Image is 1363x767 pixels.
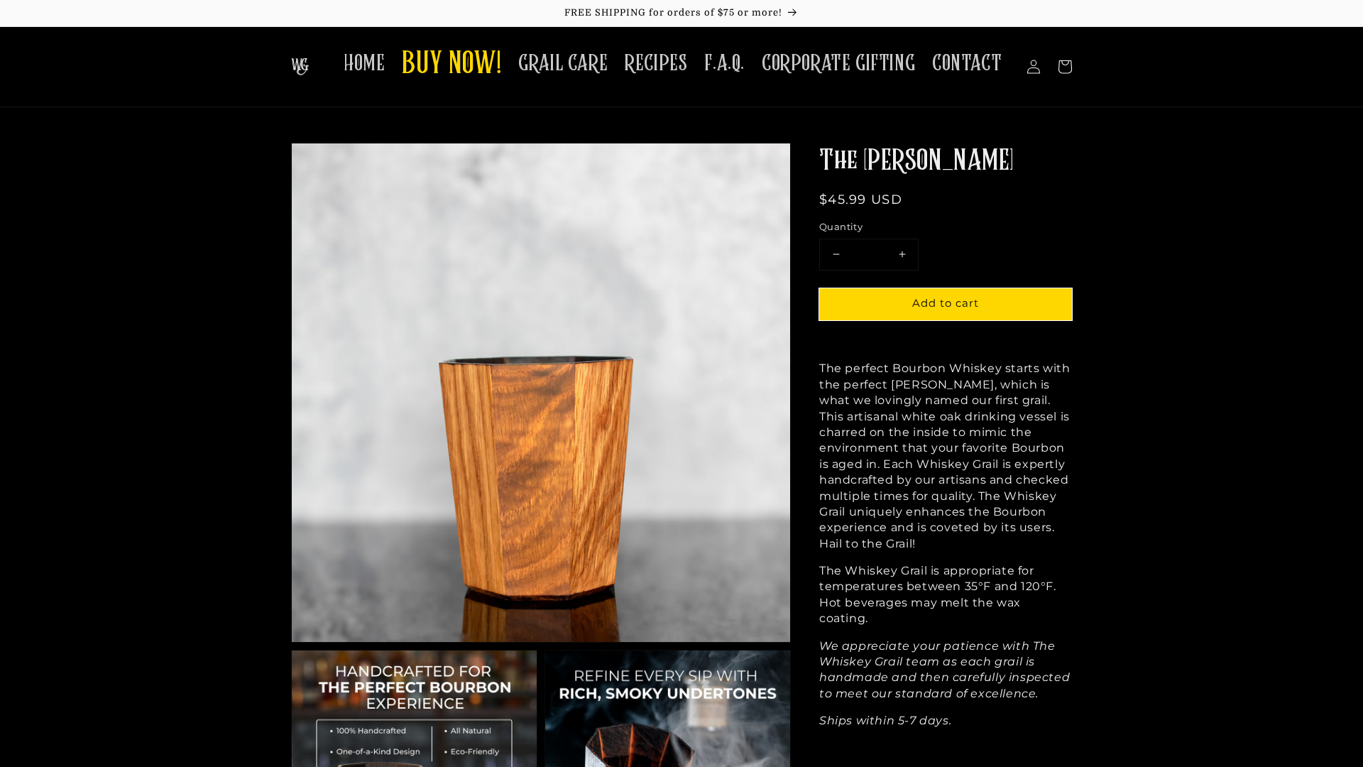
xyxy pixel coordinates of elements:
[510,41,616,86] a: GRAIL CARE
[402,45,501,85] span: BUY NOW!
[762,50,915,77] span: CORPORATE GIFTING
[912,297,979,310] span: Add to cart
[616,41,696,86] a: RECIPES
[819,288,1072,320] button: Add to cart
[932,50,1002,77] span: CONTACT
[819,639,1070,700] em: We appreciate your patience with The Whiskey Grail team as each grail is handmade and then carefu...
[696,41,753,86] a: F.A.Q.
[291,58,309,75] img: The Whiskey Grail
[704,50,745,77] span: F.A.Q.
[625,50,687,77] span: RECIPES
[819,143,1072,180] h1: The [PERSON_NAME]
[344,50,385,77] span: HOME
[14,7,1349,19] p: FREE SHIPPING for orders of $75 or more!
[819,361,1072,552] p: The perfect Bourbon Whiskey starts with the perfect [PERSON_NAME], which is what we lovingly name...
[819,714,951,727] em: Ships within 5-7 days.
[819,192,902,207] span: $45.99 USD
[393,37,510,93] a: BUY NOW!
[819,220,1072,234] label: Quantity
[335,41,393,86] a: HOME
[819,564,1056,625] span: The Whiskey Grail is appropriate for temperatures between 35°F and 120°F. Hot beverages may melt ...
[924,41,1010,86] a: CONTACT
[518,50,608,77] span: GRAIL CARE
[753,41,924,86] a: CORPORATE GIFTING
